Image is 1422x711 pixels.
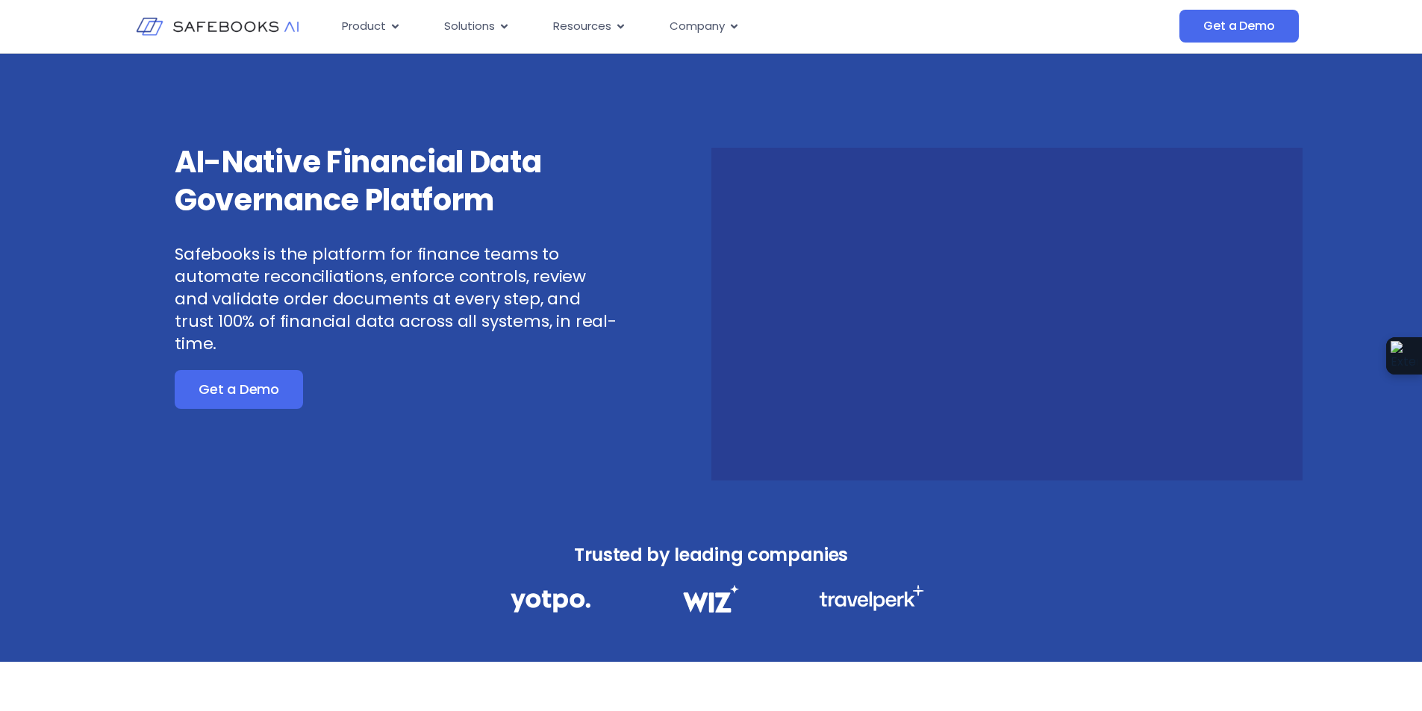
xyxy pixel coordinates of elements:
[1391,341,1418,371] img: Extension Icon
[819,585,924,611] img: Financial Data Governance 3
[175,370,303,409] a: Get a Demo
[553,18,611,35] span: Resources
[670,18,725,35] span: Company
[1203,19,1274,34] span: Get a Demo
[175,243,618,355] p: Safebooks is the platform for finance teams to automate reconciliations, enforce controls, review...
[330,12,1030,41] div: Menu Toggle
[676,585,746,613] img: Financial Data Governance 2
[444,18,495,35] span: Solutions
[342,18,386,35] span: Product
[1179,10,1298,43] a: Get a Demo
[511,585,590,617] img: Financial Data Governance 1
[330,12,1030,41] nav: Menu
[478,540,945,570] h3: Trusted by leading companies
[199,382,279,397] span: Get a Demo
[175,143,618,219] h3: AI-Native Financial Data Governance Platform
